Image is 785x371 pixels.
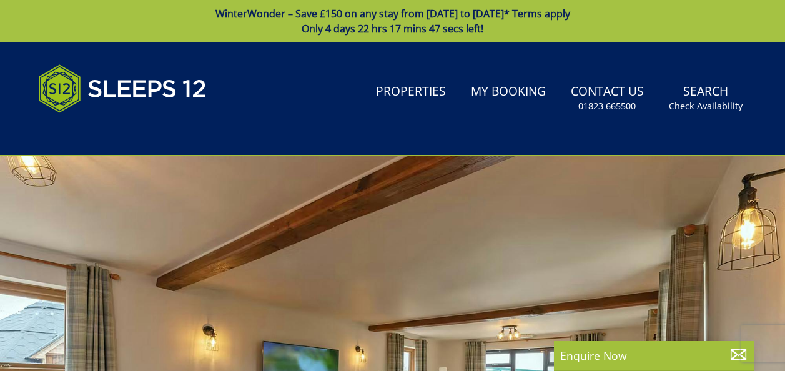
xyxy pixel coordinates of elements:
small: 01823 665500 [578,100,636,112]
p: Enquire Now [560,347,748,364]
img: Sleeps 12 [38,57,207,120]
a: Properties [371,78,451,106]
a: SearchCheck Availability [664,78,748,119]
a: Contact Us01823 665500 [566,78,649,119]
iframe: Customer reviews powered by Trustpilot [32,127,163,138]
small: Check Availability [669,100,743,112]
span: Only 4 days 22 hrs 17 mins 47 secs left! [302,22,483,36]
a: My Booking [466,78,551,106]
